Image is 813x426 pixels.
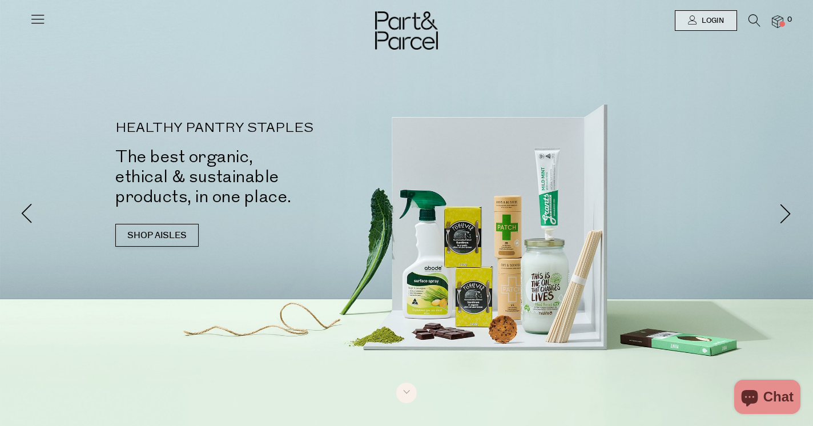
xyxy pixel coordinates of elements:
[375,11,438,50] img: Part&Parcel
[675,10,737,31] a: Login
[115,224,199,247] a: SHOP AISLES
[772,15,783,27] a: 0
[784,15,795,25] span: 0
[731,380,804,417] inbox-online-store-chat: Shopify online store chat
[115,147,424,207] h2: The best organic, ethical & sustainable products, in one place.
[699,16,724,26] span: Login
[115,122,424,135] p: HEALTHY PANTRY STAPLES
